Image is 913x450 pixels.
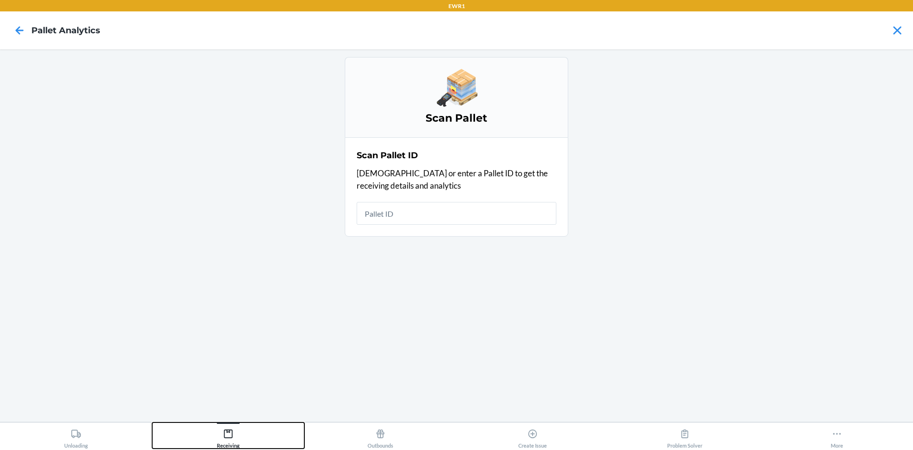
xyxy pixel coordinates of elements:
[357,149,418,162] h2: Scan Pallet ID
[152,422,304,449] button: Receiving
[368,425,393,449] div: Outbounds
[357,111,556,126] h3: Scan Pallet
[831,425,843,449] div: More
[456,422,609,449] button: Create Issue
[64,425,88,449] div: Unloading
[609,422,761,449] button: Problem Solver
[357,202,556,225] input: Pallet ID
[217,425,240,449] div: Receiving
[761,422,913,449] button: More
[667,425,702,449] div: Problem Solver
[31,24,100,37] h4: Pallet Analytics
[304,422,456,449] button: Outbounds
[448,2,465,10] p: EWR1
[518,425,547,449] div: Create Issue
[357,167,556,191] p: [DEMOGRAPHIC_DATA] or enter a Pallet ID to get the receiving details and analytics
